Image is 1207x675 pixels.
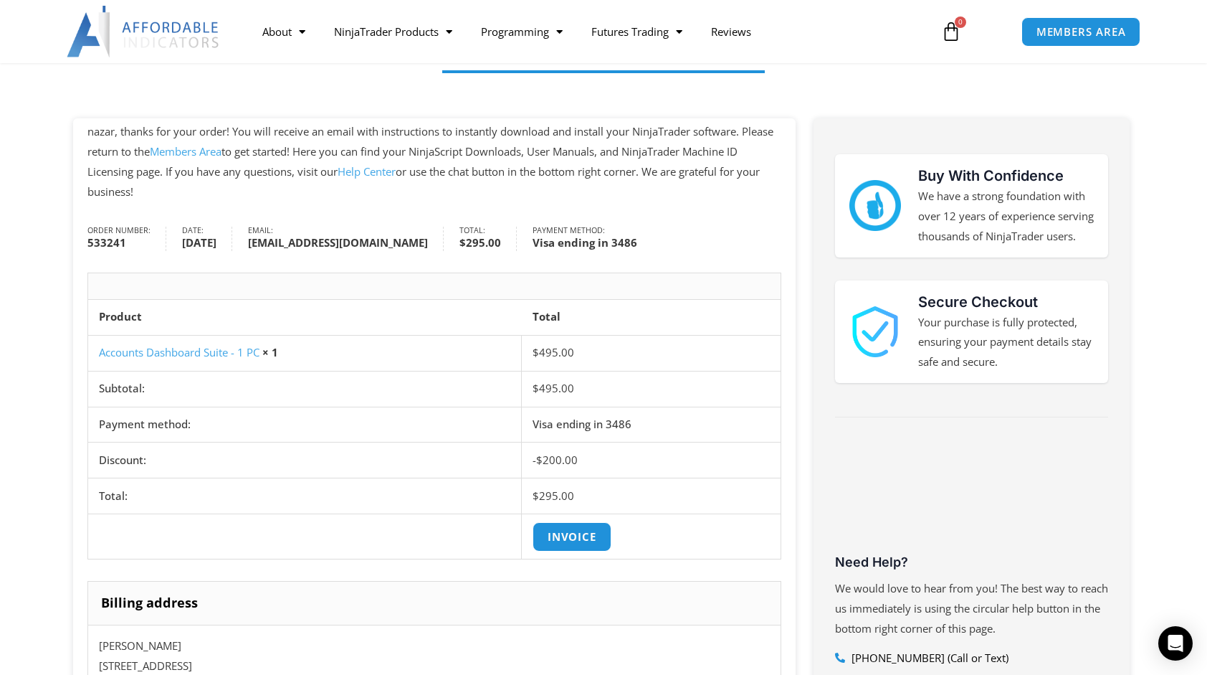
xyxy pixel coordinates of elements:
[467,15,577,48] a: Programming
[67,6,221,57] img: LogoAI | Affordable Indicators – NinjaTrader
[338,164,396,179] a: Help Center
[88,442,522,478] th: Discount:
[87,235,151,251] strong: 533241
[536,453,543,467] span: $
[918,291,1094,313] h3: Secure Checkout
[533,381,539,395] span: $
[533,453,536,467] span: -
[533,345,539,359] span: $
[835,581,1108,636] span: We would love to hear from you! The best way to reach us immediately is using the circular help b...
[522,300,781,335] th: Total
[459,227,517,250] li: Total:
[248,235,428,251] strong: [EMAIL_ADDRESS][DOMAIN_NAME]
[99,345,259,359] a: Accounts Dashboard Suite - 1 PC
[533,235,637,251] strong: Visa ending in 3486
[248,15,925,48] nav: Menu
[1158,626,1193,661] div: Open Intercom Messenger
[835,554,1108,570] h3: Need Help?
[150,144,221,159] a: Members Area
[182,227,232,250] li: Date:
[835,443,1108,550] iframe: Customer reviews powered by Trustpilot
[320,15,467,48] a: NinjaTrader Products
[533,345,574,359] bdi: 495.00
[182,235,216,251] strong: [DATE]
[849,180,900,231] img: mark thumbs good 43913 | Affordable Indicators – NinjaTrader
[88,407,522,443] th: Payment method:
[522,407,781,443] td: Visa ending in 3486
[87,581,781,625] h2: Billing address
[849,306,900,357] img: 1000913 | Affordable Indicators – NinjaTrader
[459,235,501,250] bdi: 295.00
[918,313,1094,373] p: Your purchase is fully protected, ensuring your payment details stay safe and secure.
[533,522,611,552] a: Invoice order number 533241
[459,235,466,250] span: $
[1036,27,1126,37] span: MEMBERS AREA
[918,187,1094,247] p: We have a strong foundation with over 12 years of experience serving thousands of NinjaTrader users.
[848,648,1008,669] span: [PHONE_NUMBER] (Call or Text)
[533,381,574,395] span: 495.00
[88,371,522,407] th: Subtotal:
[87,122,781,202] p: nazar, thanks for your order! You will receive an email with instructions to instantly download a...
[533,488,539,503] span: $
[262,345,278,359] strong: × 1
[697,15,765,48] a: Reviews
[533,488,574,503] span: 295.00
[248,15,320,48] a: About
[533,227,652,250] li: Payment method:
[88,478,522,514] th: Total:
[577,15,697,48] a: Futures Trading
[955,16,966,28] span: 0
[1021,17,1141,47] a: MEMBERS AREA
[88,300,522,335] th: Product
[920,11,983,52] a: 0
[918,165,1094,187] h3: Buy With Confidence
[87,227,166,250] li: Order number:
[536,453,578,467] span: 200.00
[248,227,444,250] li: Email:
